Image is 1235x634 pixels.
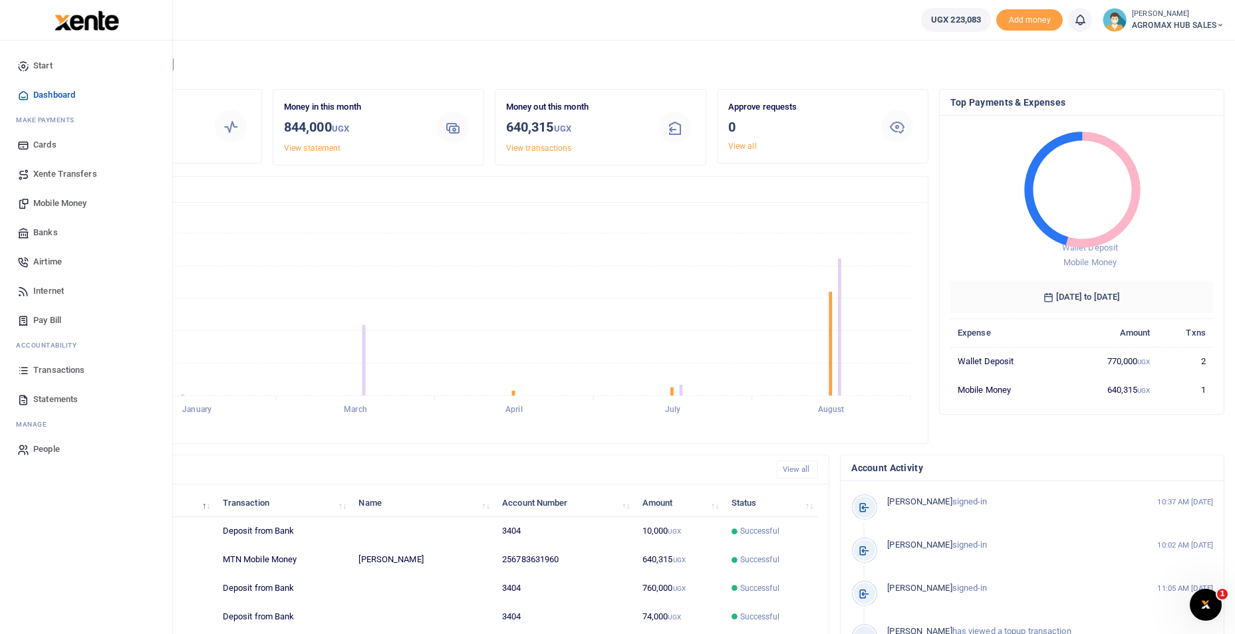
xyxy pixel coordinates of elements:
small: UGX [332,124,349,134]
li: M [11,414,162,435]
a: View transactions [506,144,572,153]
small: UGX [668,528,680,535]
a: View statement [284,144,341,153]
a: Internet [11,276,162,306]
td: 3404 [495,603,635,631]
td: 2 [1158,347,1213,375]
th: Status: activate to sort column ascending [724,488,818,517]
a: Pay Bill [11,306,162,335]
span: Dashboard [33,88,75,102]
small: UGX [668,613,680,621]
th: Transaction: activate to sort column ascending [215,488,352,517]
td: [PERSON_NAME] [351,546,495,574]
span: People [33,443,60,456]
tspan: July [665,405,680,415]
th: Expense [950,318,1065,347]
a: Mobile Money [11,189,162,218]
h3: 0 [728,117,867,137]
td: 3404 [495,574,635,603]
h3: 844,000 [284,117,423,139]
h4: Recent Transactions [62,463,766,477]
span: [PERSON_NAME] [887,540,952,550]
h4: Transactions Overview [62,182,917,197]
a: Airtime [11,247,162,276]
h4: Top Payments & Expenses [950,95,1213,110]
span: UGX 223,083 [931,13,981,27]
td: 10,000 [635,517,724,546]
li: M [11,110,162,130]
span: AGROMAX HUB SALES [1132,19,1224,31]
h4: Hello [PERSON_NAME] [51,57,1224,72]
p: signed-in [887,495,1131,509]
td: Mobile Money [950,375,1065,403]
a: Xente Transfers [11,159,162,189]
small: 10:02 AM [DATE] [1157,540,1213,551]
th: Txns [1158,318,1213,347]
a: View all [777,461,819,478]
span: [PERSON_NAME] [887,496,952,506]
li: Toup your wallet [996,9,1063,31]
span: Mobile Money [33,197,86,210]
td: 760,000 [635,574,724,603]
small: 10:37 AM [DATE] [1157,496,1213,508]
small: [PERSON_NAME] [1132,9,1224,20]
h4: Account Activity [851,461,1213,475]
span: Internet [33,284,64,298]
small: UGX [554,124,571,134]
td: 640,315 [635,546,724,574]
a: Statements [11,385,162,414]
li: Ac [11,335,162,356]
span: Start [33,59,53,72]
th: Amount: activate to sort column ascending [635,488,724,517]
span: Pay Bill [33,314,61,327]
h3: 640,315 [506,117,645,139]
span: Wallet Deposit [1062,243,1118,253]
p: signed-in [887,538,1131,552]
td: Deposit from Bank [215,574,352,603]
th: Amount [1064,318,1157,347]
p: Money out this month [506,100,645,114]
span: anage [23,419,47,429]
th: Name: activate to sort column ascending [351,488,495,517]
p: Money in this month [284,100,423,114]
img: profile-user [1103,8,1127,32]
td: 1 [1158,375,1213,403]
span: Statements [33,393,78,406]
th: Account Number: activate to sort column ascending [495,488,635,517]
td: 3404 [495,517,635,546]
span: Banks [33,226,58,239]
p: signed-in [887,581,1131,595]
a: Transactions [11,356,162,385]
tspan: March [344,405,367,415]
a: UGX 223,083 [921,8,991,32]
td: 770,000 [1064,347,1157,375]
td: MTN Mobile Money [215,546,352,574]
small: UGX [1137,387,1150,394]
small: UGX [1137,358,1150,366]
a: People [11,435,162,464]
img: logo-large [55,11,119,31]
a: Dashboard [11,80,162,110]
iframe: Intercom live chat [1190,589,1222,621]
span: countability [26,340,76,350]
li: Wallet ballance [916,8,996,32]
span: Successful [740,554,779,566]
h6: [DATE] to [DATE] [950,281,1213,313]
a: profile-user [PERSON_NAME] AGROMAX HUB SALES [1103,8,1224,32]
span: Transactions [33,364,84,377]
a: Add money [996,14,1063,24]
small: UGX [673,556,686,564]
tspan: August [818,405,845,415]
small: UGX [673,585,686,592]
span: Successful [740,582,779,594]
td: Deposit from Bank [215,517,352,546]
small: 11:05 AM [DATE] [1157,583,1213,594]
a: Banks [11,218,162,247]
span: Add money [996,9,1063,31]
span: Cards [33,138,57,152]
span: ake Payments [23,115,74,125]
tspan: April [505,405,523,415]
tspan: January [182,405,211,415]
a: logo-small logo-large logo-large [53,15,119,25]
span: Xente Transfers [33,167,97,181]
